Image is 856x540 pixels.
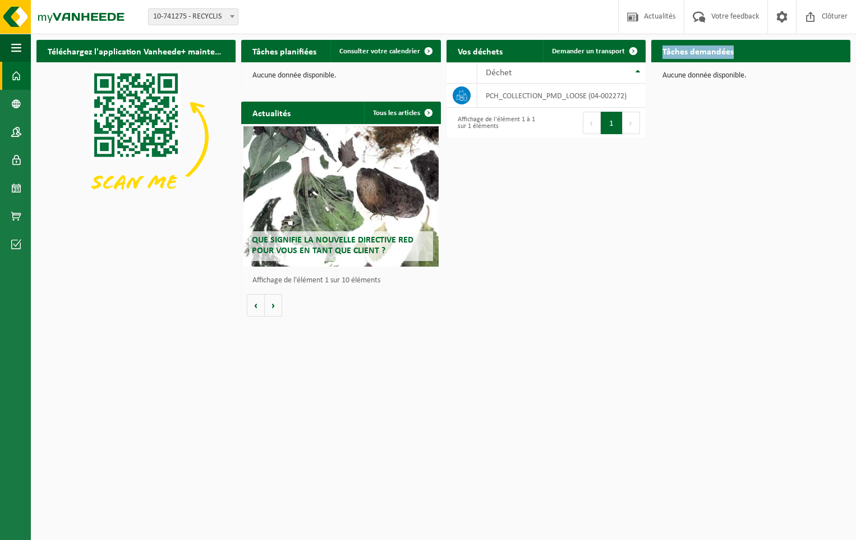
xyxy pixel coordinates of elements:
span: 10-741275 - RECYCLIS [149,9,238,25]
h2: Actualités [241,102,302,123]
a: Que signifie la nouvelle directive RED pour vous en tant que client ? [243,126,439,267]
a: Consulter votre calendrier [330,40,440,62]
span: 10-741275 - RECYCLIS [148,8,238,25]
div: Affichage de l'élément 1 à 1 sur 1 éléments [452,111,541,135]
h2: Tâches demandées [651,40,745,62]
span: Consulter votre calendrier [339,48,420,55]
p: Aucune donnée disponible. [252,72,429,80]
button: Vorige [247,294,265,317]
p: Aucune donnée disponible. [662,72,839,80]
img: Download de VHEPlus App [36,62,236,212]
h2: Tâches planifiées [241,40,328,62]
h2: Téléchargez l'application Vanheede+ maintenant! [36,40,236,62]
td: PCH_COLLECTION_PMD_LOOSE (04-002272) [477,84,645,108]
button: Volgende [265,294,282,317]
button: 1 [601,112,623,134]
span: Déchet [486,68,512,77]
p: Affichage de l'élément 1 sur 10 éléments [252,277,435,285]
span: Demander un transport [552,48,625,55]
button: Previous [583,112,601,134]
span: Que signifie la nouvelle directive RED pour vous en tant que client ? [252,236,413,255]
h2: Vos déchets [447,40,514,62]
a: Demander un transport [543,40,645,62]
a: Tous les articles [364,102,440,124]
button: Next [623,112,640,134]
